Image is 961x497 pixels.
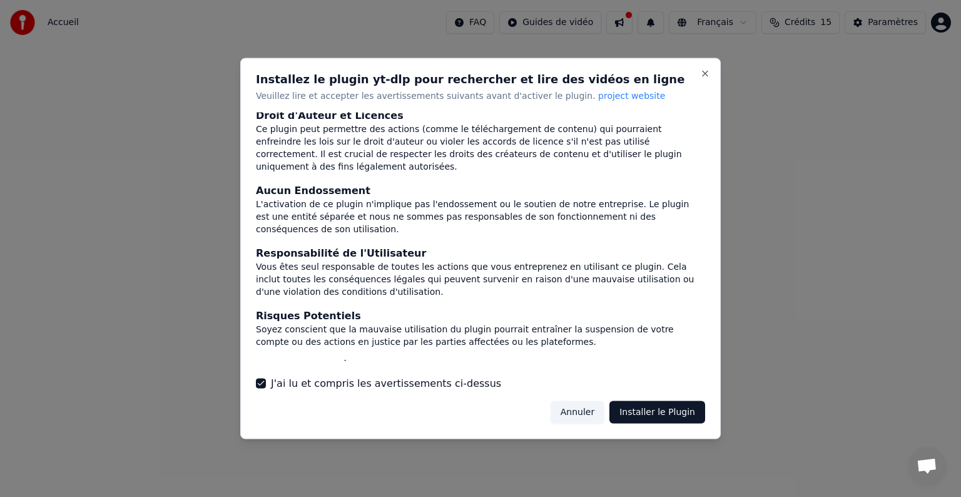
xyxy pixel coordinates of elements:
[256,323,705,348] div: Soyez conscient que la mauvaise utilisation du plugin pourrait entraîner la suspension de votre c...
[256,245,705,260] div: Responsabilité de l'Utilisateur
[271,376,501,391] label: J'ai lu et compris les avertissements ci-dessus
[256,260,705,298] div: Vous êtes seul responsable de toutes les actions que vous entreprenez en utilisant ce plugin. Cel...
[609,401,705,423] button: Installer le Plugin
[256,108,705,123] div: Droit d'Auteur et Licences
[256,90,705,103] p: Veuillez lire et accepter les avertissements suivants avant d'activer le plugin.
[598,91,665,101] span: project website
[256,198,705,235] div: L'activation de ce plugin n'implique pas l'endossement ou le soutien de notre entreprise. Le plug...
[256,308,705,323] div: Risques Potentiels
[551,401,604,423] button: Annuler
[256,74,705,85] h2: Installez le plugin yt-dlp pour rechercher et lire des vidéos en ligne
[256,358,705,373] div: Consentement Éclairé
[256,123,705,173] div: Ce plugin peut permettre des actions (comme le téléchargement de contenu) qui pourraient enfreind...
[256,183,705,198] div: Aucun Endossement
